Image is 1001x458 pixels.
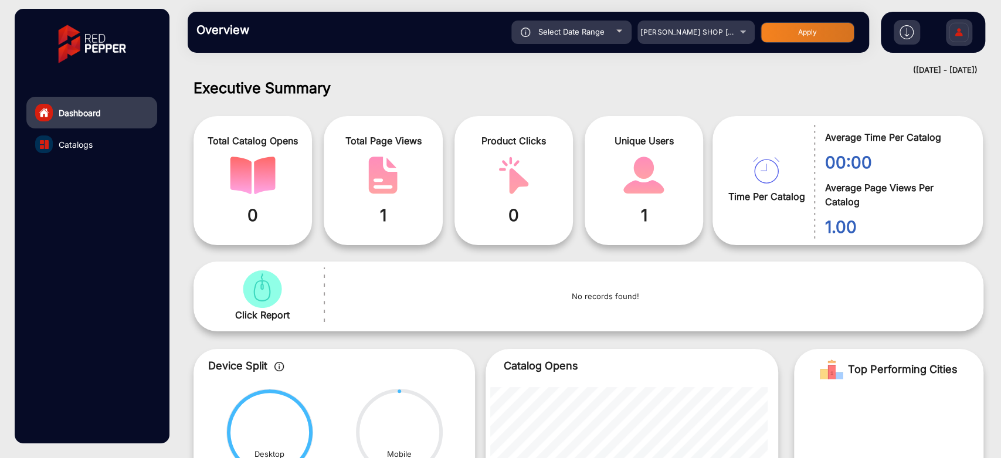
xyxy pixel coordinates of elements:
img: vmg-logo [50,15,134,73]
img: home [39,107,49,118]
span: 1 [593,203,694,228]
p: Catalog Opens [503,358,760,374]
img: catalog [491,157,537,194]
img: catalog [40,140,49,149]
span: Total Catalog Opens [202,134,303,148]
span: Top Performing Cities [848,358,958,381]
h3: Overview [196,23,361,37]
span: 1.00 [824,215,965,239]
img: catalog [360,157,406,194]
span: Product Clicks [463,134,564,148]
span: Average Page Views Per Catalog [824,181,965,209]
img: Sign%20Up.svg [946,13,971,55]
span: Click Report [235,308,290,322]
img: h2download.svg [900,25,914,39]
span: Average Time Per Catalog [824,130,965,144]
span: Dashboard [59,107,101,119]
span: 1 [332,203,433,228]
a: Catalogs [26,128,157,160]
a: Dashboard [26,97,157,128]
span: 0 [202,203,303,228]
p: No records found! [345,291,866,303]
span: Device Split [208,359,267,372]
span: Catalogs [59,138,93,151]
span: Select Date Range [538,27,605,36]
span: 00:00 [824,150,965,175]
img: icon [274,362,284,371]
button: Apply [761,22,854,43]
span: Total Page Views [332,134,433,148]
h1: Executive Summary [194,79,983,97]
span: [PERSON_NAME] SHOP [GEOGRAPHIC_DATA] [640,28,801,36]
span: 0 [463,203,564,228]
span: Unique Users [593,134,694,148]
div: ([DATE] - [DATE]) [176,65,978,76]
img: catalog [230,157,276,194]
img: icon [521,28,531,37]
img: catalog [239,270,285,308]
img: catalog [753,157,779,184]
img: catalog [621,157,667,194]
img: Rank image [820,358,843,381]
